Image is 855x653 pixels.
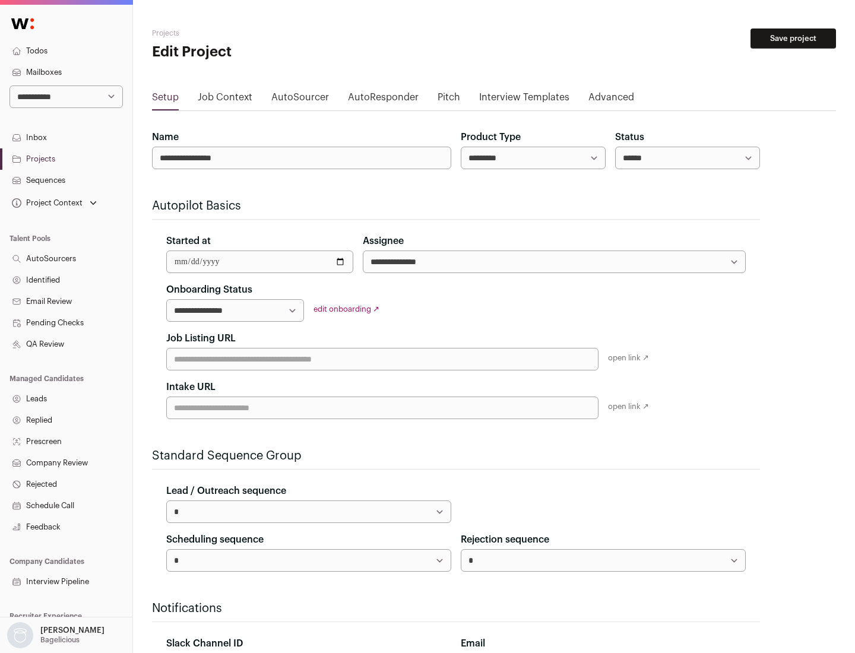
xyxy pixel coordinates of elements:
[479,90,569,109] a: Interview Templates
[198,90,252,109] a: Job Context
[152,600,760,617] h2: Notifications
[750,28,836,49] button: Save project
[9,198,83,208] div: Project Context
[348,90,419,109] a: AutoResponder
[152,90,179,109] a: Setup
[271,90,329,109] a: AutoSourcer
[461,636,746,651] div: Email
[166,636,243,651] label: Slack Channel ID
[152,448,760,464] h2: Standard Sequence Group
[166,532,264,547] label: Scheduling sequence
[438,90,460,109] a: Pitch
[40,635,80,645] p: Bagelicious
[461,130,521,144] label: Product Type
[152,28,380,38] h2: Projects
[152,130,179,144] label: Name
[363,234,404,248] label: Assignee
[7,622,33,648] img: nopic.png
[166,380,216,394] label: Intake URL
[166,484,286,498] label: Lead / Outreach sequence
[588,90,634,109] a: Advanced
[152,198,760,214] h2: Autopilot Basics
[166,331,236,345] label: Job Listing URL
[615,130,644,144] label: Status
[166,234,211,248] label: Started at
[5,622,107,648] button: Open dropdown
[152,43,380,62] h1: Edit Project
[313,305,379,313] a: edit onboarding ↗
[166,283,252,297] label: Onboarding Status
[40,626,104,635] p: [PERSON_NAME]
[9,195,99,211] button: Open dropdown
[5,12,40,36] img: Wellfound
[461,532,549,547] label: Rejection sequence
